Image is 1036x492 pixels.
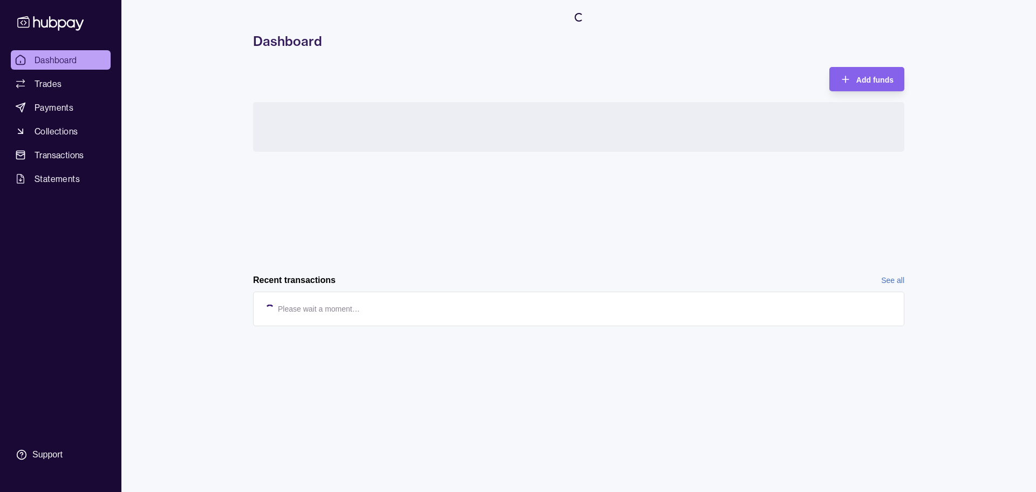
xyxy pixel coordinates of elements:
h1: Dashboard [253,32,904,50]
span: Transactions [35,149,84,161]
a: Dashboard [11,50,111,70]
button: Add funds [829,67,904,91]
span: Statements [35,172,80,185]
div: Support [32,449,63,461]
h2: Recent transactions [253,274,336,286]
a: Support [11,443,111,466]
span: Collections [35,125,78,138]
a: Statements [11,169,111,188]
p: Please wait a moment… [278,303,360,315]
span: Trades [35,77,62,90]
a: Trades [11,74,111,93]
span: Payments [35,101,73,114]
a: Collections [11,122,111,141]
a: See all [881,274,904,286]
a: Payments [11,98,111,117]
span: Dashboard [35,53,77,66]
span: Add funds [856,76,894,84]
a: Transactions [11,145,111,165]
